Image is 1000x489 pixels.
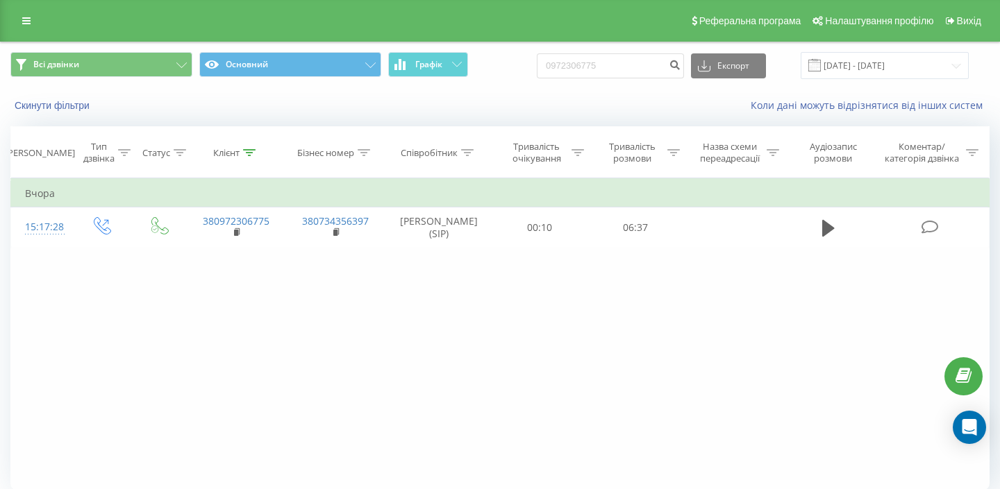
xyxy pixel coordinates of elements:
[25,214,58,241] div: 15:17:28
[415,60,442,69] span: Графік
[537,53,684,78] input: Пошук за номером
[33,59,79,70] span: Всі дзвінки
[699,15,801,26] span: Реферальна програма
[600,141,664,164] div: Тривалість розмови
[953,411,986,444] div: Open Intercom Messenger
[825,15,933,26] span: Налаштування профілю
[696,141,763,164] div: Назва схеми переадресації
[587,207,683,248] td: 06:37
[691,53,766,78] button: Експорт
[11,180,990,207] td: Вчора
[199,52,381,77] button: Основний
[5,147,75,159] div: [PERSON_NAME]
[492,207,588,248] td: 00:10
[142,147,170,159] div: Статус
[213,147,240,159] div: Клієнт
[10,52,192,77] button: Всі дзвінки
[203,214,269,228] a: 380972306775
[302,214,369,228] a: 380734356397
[297,147,354,159] div: Бізнес номер
[751,98,990,112] a: Коли дані можуть відрізнятися вiд інших систем
[957,15,981,26] span: Вихід
[505,141,569,164] div: Тривалість очікування
[83,141,115,164] div: Тип дзвінка
[10,99,97,112] button: Скинути фільтри
[401,147,458,159] div: Співробітник
[385,207,492,248] td: [PERSON_NAME] (SIP)
[795,141,871,164] div: Аудіозапис розмови
[388,52,468,77] button: Графік
[881,141,962,164] div: Коментар/категорія дзвінка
